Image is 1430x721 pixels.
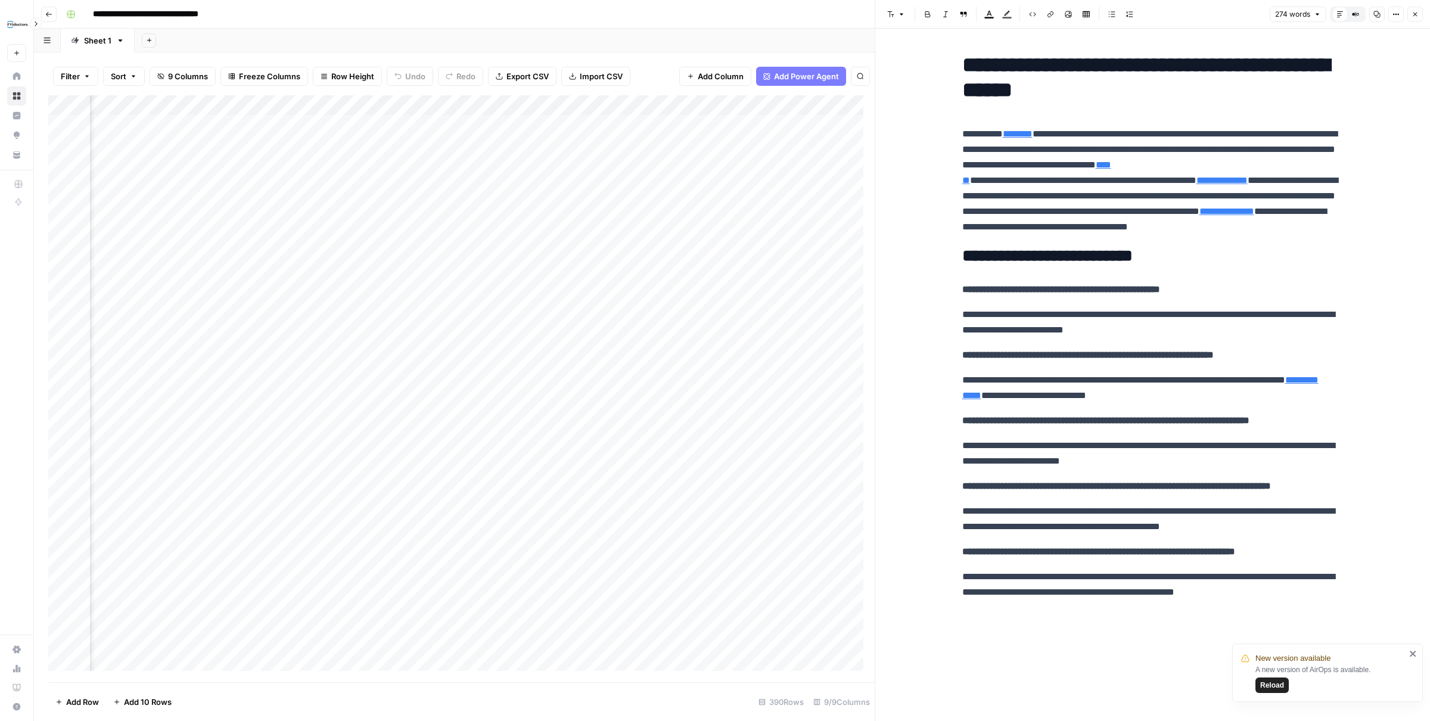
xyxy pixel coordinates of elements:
[754,692,809,711] div: 390 Rows
[1275,9,1310,20] span: 274 words
[1260,680,1284,691] span: Reload
[438,67,483,86] button: Redo
[7,659,26,678] a: Usage
[66,696,99,708] span: Add Row
[61,29,135,52] a: Sheet 1
[405,70,425,82] span: Undo
[456,70,475,82] span: Redo
[698,70,744,82] span: Add Column
[313,67,382,86] button: Row Height
[48,692,106,711] button: Add Row
[220,67,308,86] button: Freeze Columns
[506,70,549,82] span: Export CSV
[7,145,26,164] a: Your Data
[7,640,26,659] a: Settings
[679,67,751,86] button: Add Column
[84,35,111,46] div: Sheet 1
[1270,7,1326,22] button: 274 words
[809,692,875,711] div: 9/9 Columns
[239,70,300,82] span: Freeze Columns
[106,692,179,711] button: Add 10 Rows
[7,678,26,697] a: Learning Hub
[774,70,839,82] span: Add Power Agent
[150,67,216,86] button: 9 Columns
[7,67,26,86] a: Home
[756,67,846,86] button: Add Power Agent
[111,70,126,82] span: Sort
[124,696,172,708] span: Add 10 Rows
[331,70,374,82] span: Row Height
[7,106,26,125] a: Insights
[7,14,29,35] img: FYidoctors Logo
[168,70,208,82] span: 9 Columns
[580,70,623,82] span: Import CSV
[1255,664,1406,693] div: A new version of AirOps is available.
[561,67,630,86] button: Import CSV
[7,126,26,145] a: Opportunities
[387,67,433,86] button: Undo
[1409,649,1417,658] button: close
[7,697,26,716] button: Help + Support
[61,70,80,82] span: Filter
[103,67,145,86] button: Sort
[1255,678,1289,693] button: Reload
[488,67,557,86] button: Export CSV
[7,86,26,105] a: Browse
[7,10,26,39] button: Workspace: FYidoctors
[53,67,98,86] button: Filter
[1255,652,1330,664] span: New version available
